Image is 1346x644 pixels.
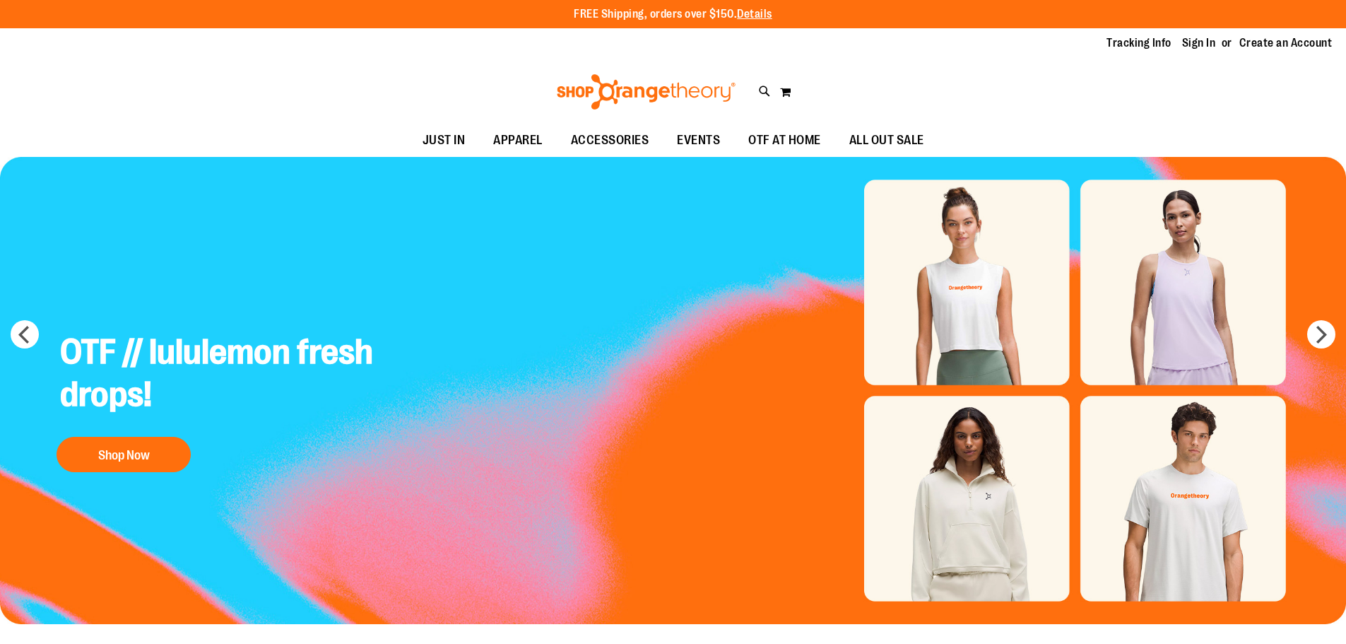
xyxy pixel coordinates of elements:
[748,124,821,156] span: OTF AT HOME
[1182,35,1216,51] a: Sign In
[423,124,466,156] span: JUST IN
[11,320,39,349] button: prev
[1106,35,1171,51] a: Tracking Info
[49,320,384,430] h2: OTF // lululemon fresh drops!
[493,124,543,156] span: APPAREL
[49,320,384,479] a: OTF // lululemon fresh drops! Shop Now
[1307,320,1335,349] button: next
[57,437,191,472] button: Shop Now
[555,74,738,110] img: Shop Orangetheory
[574,6,772,23] p: FREE Shipping, orders over $150.
[737,8,772,21] a: Details
[849,124,924,156] span: ALL OUT SALE
[571,124,649,156] span: ACCESSORIES
[677,124,720,156] span: EVENTS
[1239,35,1333,51] a: Create an Account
